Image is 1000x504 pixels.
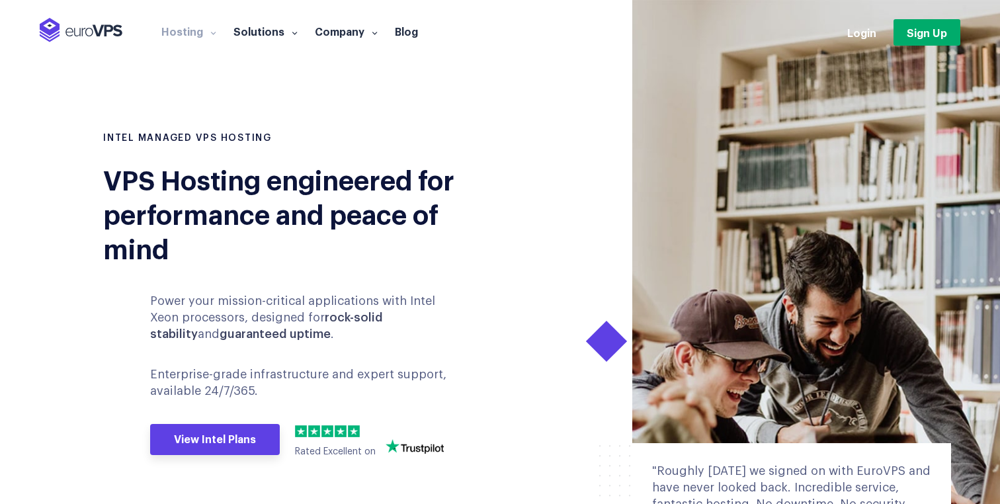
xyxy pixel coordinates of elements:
span: Rated Excellent on [295,447,376,456]
img: 2 [308,425,320,437]
a: Solutions [225,24,306,38]
div: VPS Hosting engineered for performance and peace of mind [103,161,490,265]
h1: INTEL MANAGED VPS HOSTING [103,132,490,146]
a: Hosting [153,24,225,38]
a: View Intel Plans [150,424,280,456]
a: Sign Up [894,19,960,46]
img: EuroVPS [40,18,122,42]
img: 1 [295,425,307,437]
p: Power your mission-critical applications with Intel Xeon processors, designed for and . [150,293,464,343]
a: Blog [386,24,427,38]
a: Company [306,24,386,38]
img: 4 [335,425,347,437]
b: guaranteed uptime [220,328,331,340]
b: rock-solid stability [150,312,383,340]
img: 5 [348,425,360,437]
a: Login [847,25,876,40]
p: Enterprise-grade infrastructure and expert support, available 24/7/365. [150,366,464,399]
img: 3 [321,425,333,437]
